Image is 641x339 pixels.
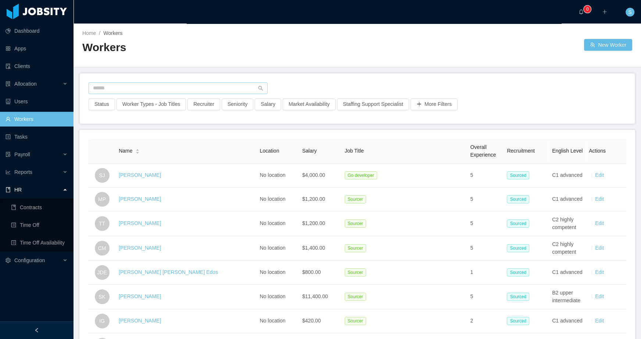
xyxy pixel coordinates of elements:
[302,245,325,251] span: $1,400.00
[345,244,366,252] span: Sourcer
[337,99,409,110] button: Staffing Support Specialist
[6,24,68,38] a: icon: pie-chartDashboard
[345,220,366,228] span: Sourcer
[345,195,366,203] span: Sourcer
[549,164,586,188] td: C1 advanced
[257,164,299,188] td: No location
[467,236,504,261] td: 5
[470,144,496,158] span: Overall Experience
[6,169,11,175] i: icon: line-chart
[467,211,504,236] td: 5
[595,293,604,299] a: Edit
[302,196,325,202] span: $1,200.00
[6,152,11,157] i: icon: file-protect
[119,318,161,324] a: [PERSON_NAME]
[595,245,604,251] a: Edit
[82,30,96,36] a: Home
[99,289,105,304] span: SK
[345,293,366,301] span: Sourcer
[82,40,357,55] h2: Workers
[6,41,68,56] a: icon: appstoreApps
[257,236,299,261] td: No location
[507,220,529,228] span: Sourced
[595,318,604,324] a: Edit
[467,285,504,309] td: 5
[507,195,529,203] span: Sourced
[507,318,532,324] a: Sourced
[14,187,22,193] span: HR
[89,99,115,110] button: Status
[507,148,534,154] span: Recruitment
[260,148,279,154] span: Location
[119,172,161,178] a: [PERSON_NAME]
[6,94,68,109] a: icon: robotUsers
[98,192,106,207] span: MP
[257,188,299,211] td: No location
[549,261,586,285] td: C1 advanced
[549,236,586,261] td: C2 highly competent
[119,196,161,202] a: [PERSON_NAME]
[119,147,132,155] span: Name
[584,6,591,13] sup: 0
[467,164,504,188] td: 5
[136,148,140,150] i: icon: caret-up
[345,148,364,154] span: Job Title
[187,99,220,110] button: Recruiter
[6,112,68,126] a: icon: userWorkers
[258,86,263,91] i: icon: search
[6,187,11,192] i: icon: book
[507,293,529,301] span: Sourced
[507,317,529,325] span: Sourced
[302,269,321,275] span: $800.00
[549,211,586,236] td: C2 highly competent
[595,220,604,226] a: Edit
[14,81,37,87] span: Allocation
[222,99,253,110] button: Seniority
[579,9,584,14] i: icon: bell
[283,99,336,110] button: Market Availability
[602,9,607,14] i: icon: plus
[99,314,105,328] span: IG
[257,261,299,285] td: No location
[507,196,532,202] a: Sourced
[136,151,140,153] i: icon: caret-down
[302,293,328,299] span: $11,400.00
[117,99,186,110] button: Worker Types - Job Titles
[302,318,321,324] span: $420.00
[97,265,107,280] span: JDE
[507,293,532,299] a: Sourced
[467,261,504,285] td: 1
[507,268,529,276] span: Sourced
[345,268,366,276] span: Sourcer
[119,293,161,299] a: [PERSON_NAME]
[11,200,68,215] a: icon: bookContracts
[255,99,281,110] button: Salary
[589,148,606,154] span: Actions
[119,245,161,251] a: [PERSON_NAME]
[467,188,504,211] td: 5
[507,220,532,226] a: Sourced
[467,309,504,333] td: 2
[584,39,632,51] a: icon: usergroup-addNew Worker
[507,171,529,179] span: Sourced
[302,172,325,178] span: $4,000.00
[11,235,68,250] a: icon: profileTime Off Availability
[119,269,218,275] a: [PERSON_NAME] [PERSON_NAME] Edos
[507,245,532,251] a: Sourced
[549,309,586,333] td: C1 advanced
[257,285,299,309] td: No location
[549,188,586,211] td: C1 advanced
[302,220,325,226] span: $1,200.00
[6,258,11,263] i: icon: setting
[14,257,45,263] span: Configuration
[302,148,317,154] span: Salary
[11,218,68,232] a: icon: profileTime Off
[595,172,604,178] a: Edit
[119,220,161,226] a: [PERSON_NAME]
[98,241,106,256] span: CM
[595,269,604,275] a: Edit
[99,30,100,36] span: /
[6,81,11,86] i: icon: solution
[14,169,32,175] span: Reports
[135,148,140,153] div: Sort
